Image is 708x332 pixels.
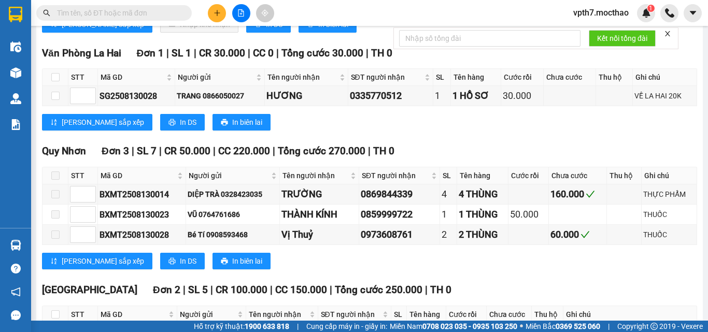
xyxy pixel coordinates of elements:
[160,253,205,269] button: printerIn DS
[665,8,674,18] img: phone-icon
[50,119,58,127] span: sort-ascending
[253,47,274,59] span: CC 0
[278,145,365,157] span: Tổng cước 270.000
[607,167,642,184] th: Thu hộ
[487,306,532,323] th: Chưa cước
[10,41,21,52] img: warehouse-icon
[664,30,671,37] span: close
[361,227,438,242] div: 0973608761
[160,114,205,131] button: printerIn DS
[281,47,363,59] span: Tổng cước 30.000
[459,207,506,222] div: 1 THÙNG
[275,284,327,296] span: CC 150.000
[321,309,381,320] span: SĐT người nhận
[440,167,457,184] th: SL
[589,30,656,47] button: Kết nối tổng đài
[180,117,196,128] span: In DS
[98,205,186,225] td: BXMT2508130023
[563,306,697,323] th: Ghi chú
[270,284,273,296] span: |
[633,69,697,86] th: Ghi chú
[188,284,208,296] span: SL 5
[459,187,506,201] div: 4 THÙNG
[208,4,226,22] button: plus
[280,184,359,205] td: TRƯỜNG
[280,225,359,245] td: Vị Thuỷ
[366,47,369,59] span: |
[391,306,406,323] th: SL
[647,5,655,12] sup: 1
[359,205,441,225] td: 0859999722
[189,170,270,181] span: Người gửi
[361,207,438,222] div: 0859999722
[459,227,506,242] div: 2 THÙNG
[390,321,517,332] span: Miền Nam
[596,69,633,86] th: Thu hộ
[218,145,270,157] span: CC 220.000
[688,8,698,18] span: caret-down
[213,253,271,269] button: printerIn biên lai
[137,47,164,59] span: Đơn 1
[11,287,21,297] span: notification
[532,306,563,323] th: Thu hộ
[267,71,337,83] span: Tên người nhận
[159,145,162,157] span: |
[188,209,278,220] div: VŨ 0764761686
[430,284,451,296] span: TH 0
[178,71,254,83] span: Người gửi
[42,114,152,131] button: sort-ascending[PERSON_NAME] sắp xếp
[281,227,357,242] div: Vị Thuỷ
[42,284,137,296] span: [GEOGRAPHIC_DATA]
[132,145,134,157] span: |
[172,47,191,59] span: SL 1
[50,257,58,266] span: sort-ascending
[43,9,50,17] span: search
[281,187,357,201] div: TRƯỜNG
[433,69,451,86] th: SL
[98,225,186,245] td: BXMT2508130028
[256,4,274,22] button: aim
[282,170,348,181] span: Tên người nhận
[422,322,517,330] strong: 0708 023 035 - 0935 103 250
[245,322,289,330] strong: 1900 633 818
[180,255,196,267] span: In DS
[10,67,21,78] img: warehouse-icon
[237,9,245,17] span: file-add
[137,145,157,157] span: SL 7
[526,321,600,332] span: Miền Bắc
[213,145,216,157] span: |
[642,8,651,18] img: icon-new-feature
[194,47,196,59] span: |
[649,5,653,12] span: 1
[153,284,180,296] span: Đơn 2
[68,69,98,86] th: STT
[643,189,695,200] div: THỰC PHẨM
[11,310,21,320] span: message
[180,309,235,320] span: Người gửi
[510,207,547,222] div: 50.000
[550,227,605,242] div: 60.000
[368,145,371,157] span: |
[442,227,455,242] div: 2
[100,188,184,201] div: BXMT2508130014
[10,240,21,251] img: warehouse-icon
[68,306,98,323] th: STT
[101,170,175,181] span: Mã GD
[684,4,702,22] button: caret-down
[101,71,164,83] span: Mã GD
[232,117,262,128] span: In biên lai
[407,306,446,323] th: Tên hàng
[177,90,263,102] div: TRANG 0866050027
[57,7,179,19] input: Tìm tên, số ĐT hoặc mã đơn
[520,324,523,328] span: ⚪️
[101,309,166,320] span: Mã GD
[11,264,21,273] span: question-circle
[399,30,580,47] input: Nhập số tổng đài
[457,167,508,184] th: Tên hàng
[348,86,433,106] td: 0335770512
[642,167,697,184] th: Ghi chú
[10,119,21,130] img: solution-icon
[452,89,499,103] div: 1 HỒ SƠ
[586,190,595,199] span: check
[98,184,186,205] td: BXMT2508130014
